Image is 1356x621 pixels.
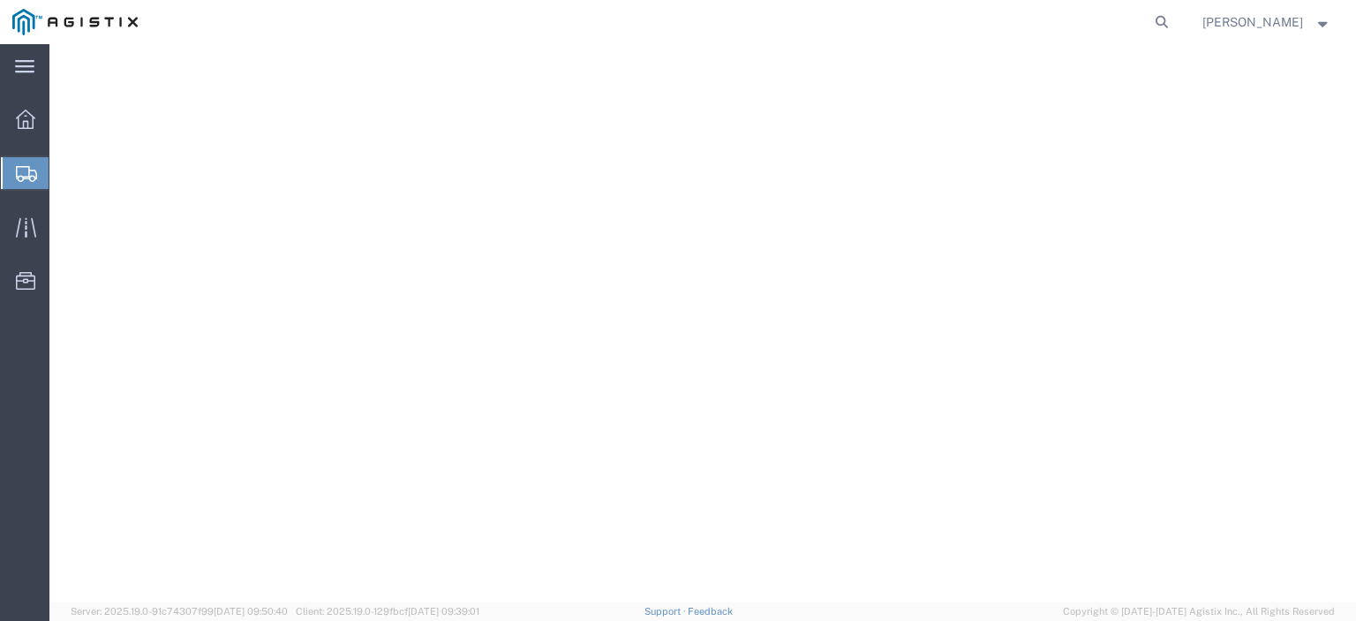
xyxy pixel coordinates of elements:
span: Client: 2025.19.0-129fbcf [296,606,479,617]
span: [DATE] 09:50:40 [214,606,288,617]
button: [PERSON_NAME] [1202,11,1332,33]
iframe: FS Legacy Container [49,44,1356,602]
a: Feedback [688,606,733,617]
a: Support [644,606,689,617]
span: Joseph Guzman [1202,12,1303,32]
span: [DATE] 09:39:01 [408,606,479,617]
img: logo [12,9,138,35]
span: Server: 2025.19.0-91c74307f99 [71,606,288,617]
span: Copyright © [DATE]-[DATE] Agistix Inc., All Rights Reserved [1063,604,1335,619]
